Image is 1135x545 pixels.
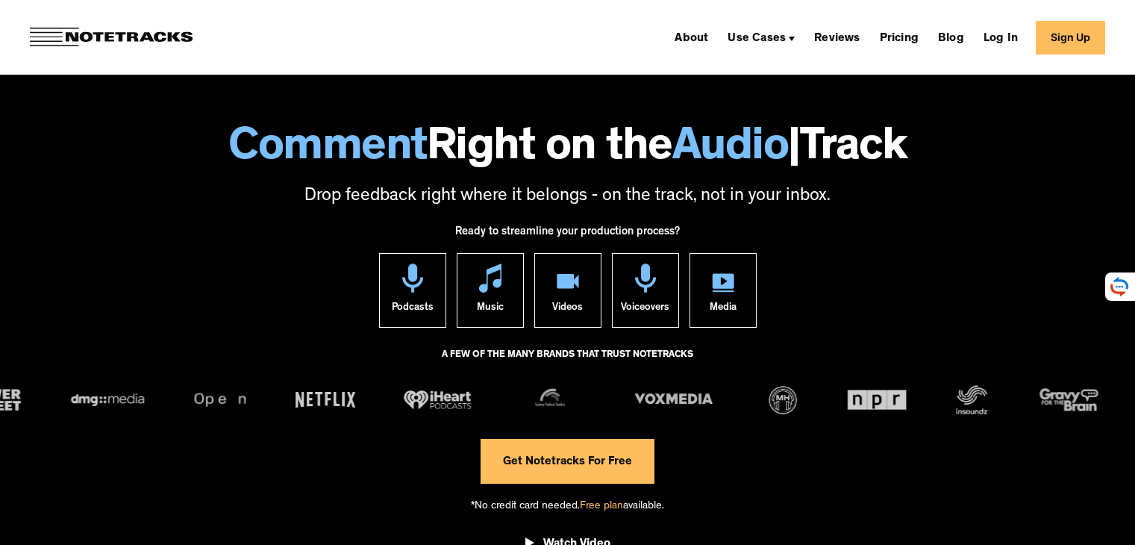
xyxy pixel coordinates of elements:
[552,293,583,327] div: Videos
[788,127,800,173] span: |
[15,184,1120,210] p: Drop feedback right where it belongs - on the track, not in your inbox.
[455,217,680,253] div: Ready to streamline your production process?
[874,25,925,49] a: Pricing
[728,33,786,45] div: Use Cases
[15,127,1120,173] h1: Right on the Track
[722,25,801,49] div: Use Cases
[457,253,524,328] a: Music
[442,343,693,383] div: A FEW OF THE MANY BRANDS THAT TRUST NOTETRACKS
[978,25,1024,49] a: Log In
[228,127,427,173] span: Comment
[477,293,504,327] div: Music
[932,25,970,49] a: Blog
[808,25,866,49] a: Reviews
[534,253,601,328] a: Videos
[580,501,623,512] span: Free plan
[392,293,434,327] div: Podcasts
[672,127,789,173] span: Audio
[379,253,446,328] a: Podcasts
[471,484,664,526] div: *No credit card needed. available.
[690,253,757,328] a: Media
[710,293,737,327] div: Media
[669,25,714,49] a: About
[1036,21,1105,54] a: Sign Up
[481,439,654,484] a: Get Notetracks For Free
[612,253,679,328] a: Voiceovers
[621,293,669,327] div: Voiceovers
